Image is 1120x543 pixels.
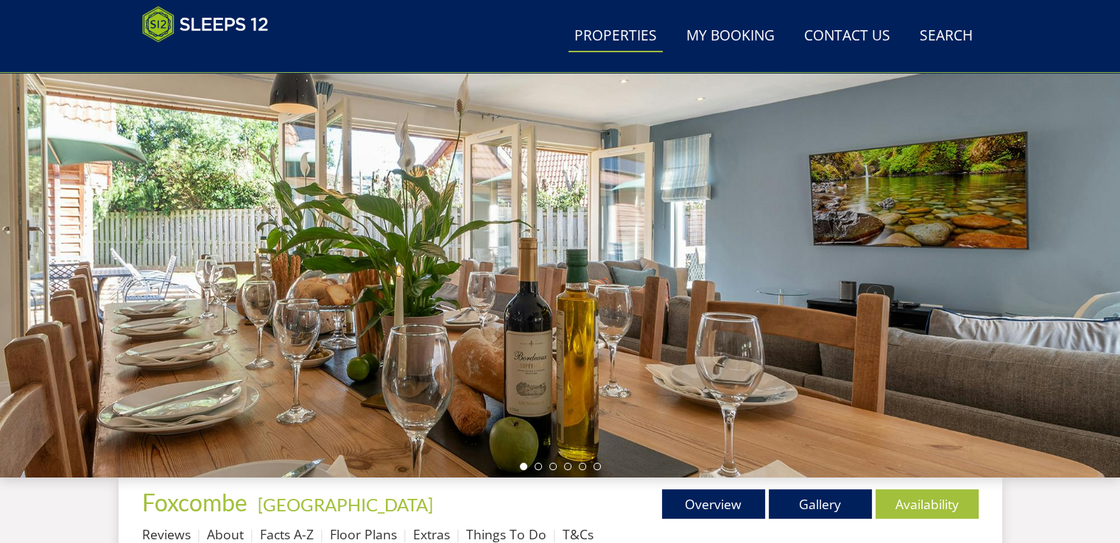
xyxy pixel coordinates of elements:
a: [GEOGRAPHIC_DATA] [258,494,433,515]
a: Things To Do [466,525,546,543]
span: Foxcombe [142,488,247,517]
a: Extras [413,525,450,543]
a: Overview [662,489,765,519]
a: About [207,525,244,543]
a: My Booking [680,20,781,53]
a: Floor Plans [330,525,397,543]
a: Availability [876,489,979,519]
img: Sleeps 12 [142,6,269,43]
a: Search [914,20,979,53]
a: Facts A-Z [260,525,314,543]
a: Contact Us [798,20,896,53]
a: Properties [568,20,663,53]
a: Gallery [769,489,872,519]
a: T&Cs [563,525,594,543]
iframe: Customer reviews powered by Trustpilot [135,52,289,64]
span: - [252,494,433,515]
a: Reviews [142,525,191,543]
a: Foxcombe [142,488,252,517]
